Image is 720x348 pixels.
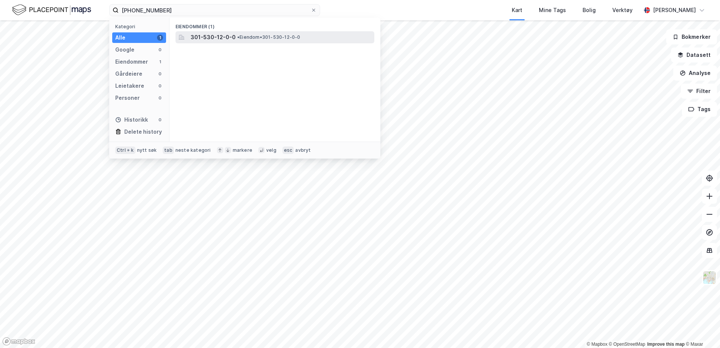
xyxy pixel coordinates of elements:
div: avbryt [295,147,311,153]
div: 1 [157,59,163,65]
div: Eiendommer (1) [169,18,380,31]
span: 301-530-12-0-0 [191,33,236,42]
div: Leietakere [115,81,144,90]
div: neste kategori [175,147,211,153]
div: Mine Tags [539,6,566,15]
div: Delete history [124,127,162,136]
iframe: Chat Widget [682,312,720,348]
button: Datasett [671,47,717,63]
div: esc [282,147,294,154]
div: Google [115,45,134,54]
div: [PERSON_NAME] [653,6,696,15]
div: tab [163,147,174,154]
span: • [237,34,239,40]
div: nytt søk [137,147,157,153]
div: 0 [157,83,163,89]
button: Analyse [673,66,717,81]
div: Eiendommer [115,57,148,66]
div: Ctrl + k [115,147,136,154]
button: Bokmerker [666,29,717,44]
div: Alle [115,33,125,42]
a: OpenStreetMap [609,342,645,347]
button: Tags [682,102,717,117]
a: Mapbox [587,342,607,347]
div: Bolig [583,6,596,15]
div: Kategori [115,24,166,29]
div: Gårdeiere [115,69,142,78]
div: 0 [157,95,163,101]
div: Historikk [115,115,148,124]
div: Verktøy [612,6,633,15]
div: 0 [157,71,163,77]
button: Filter [681,84,717,99]
div: 1 [157,35,163,41]
div: Kart [512,6,522,15]
input: Søk på adresse, matrikkel, gårdeiere, leietakere eller personer [119,5,311,16]
div: Personer [115,93,140,102]
img: Z [702,270,717,285]
div: markere [233,147,252,153]
div: 0 [157,47,163,53]
a: Mapbox homepage [2,337,35,346]
div: velg [266,147,276,153]
img: logo.f888ab2527a4732fd821a326f86c7f29.svg [12,3,91,17]
div: 0 [157,117,163,123]
a: Improve this map [647,342,685,347]
span: Eiendom • 301-530-12-0-0 [237,34,301,40]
